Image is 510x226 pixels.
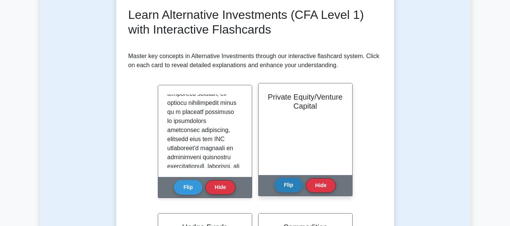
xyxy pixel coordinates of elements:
[274,178,303,192] button: Flip
[268,92,343,111] h2: Private Equity/Venture Capital
[205,180,236,195] button: Hide
[174,180,202,195] button: Flip
[306,178,336,193] button: Hide
[128,8,382,37] h2: Learn Alternative Investments (CFA Level 1) with Interactive Flashcards
[128,52,382,70] p: Master key concepts in Alternative Investments through our interactive flashcard system. Click on...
